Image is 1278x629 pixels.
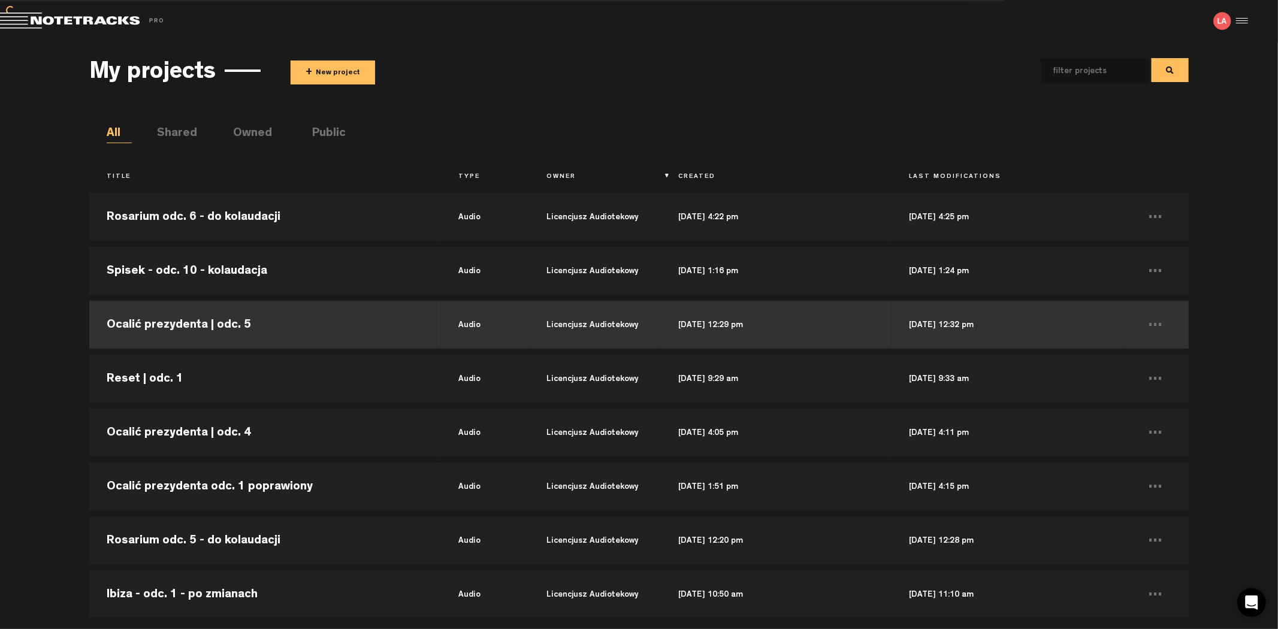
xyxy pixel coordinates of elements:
[441,513,529,567] td: audio
[1123,190,1189,244] td: ...
[441,406,529,459] td: audio
[89,406,441,459] td: Ocalić prezydenta | odc. 4
[1041,59,1130,84] input: filter projects
[312,125,337,143] li: Public
[441,298,529,352] td: audio
[529,352,661,406] td: Licencjusz Audiotekowy
[892,567,1122,621] td: [DATE] 11:10 am
[89,298,441,352] td: Ocalić prezydenta | odc. 5
[529,406,661,459] td: Licencjusz Audiotekowy
[1123,459,1189,513] td: ...
[529,190,661,244] td: Licencjusz Audiotekowy
[529,244,661,298] td: Licencjusz Audiotekowy
[661,406,892,459] td: [DATE] 4:05 pm
[291,61,375,84] button: +New project
[441,190,529,244] td: audio
[89,459,441,513] td: Ocalić prezydenta odc. 1 poprawiony
[661,167,892,188] th: Created
[441,244,529,298] td: audio
[892,406,1122,459] td: [DATE] 4:11 pm
[661,513,892,567] td: [DATE] 12:20 pm
[892,459,1122,513] td: [DATE] 4:15 pm
[892,167,1122,188] th: Last Modifications
[1213,12,1231,30] img: letters
[1123,298,1189,352] td: ...
[892,352,1122,406] td: [DATE] 9:33 am
[1123,352,1189,406] td: ...
[441,459,529,513] td: audio
[529,167,661,188] th: Owner
[1123,406,1189,459] td: ...
[1123,244,1189,298] td: ...
[661,298,892,352] td: [DATE] 12:29 pm
[233,125,258,143] li: Owned
[89,513,441,567] td: Rosarium odc. 5 - do kolaudacji
[892,190,1122,244] td: [DATE] 4:25 pm
[529,567,661,621] td: Licencjusz Audiotekowy
[661,459,892,513] td: [DATE] 1:51 pm
[892,513,1122,567] td: [DATE] 12:28 pm
[661,567,892,621] td: [DATE] 10:50 am
[89,167,441,188] th: Title
[89,352,441,406] td: Reset | odc. 1
[441,167,529,188] th: Type
[529,298,661,352] td: Licencjusz Audiotekowy
[89,190,441,244] td: Rosarium odc. 6 - do kolaudacji
[89,567,441,621] td: Ibiza - odc. 1 - po zmianach
[1123,567,1189,621] td: ...
[529,459,661,513] td: Licencjusz Audiotekowy
[89,244,441,298] td: Spisek - odc. 10 - kolaudacja
[661,244,892,298] td: [DATE] 1:16 pm
[157,125,182,143] li: Shared
[89,61,216,87] h3: My projects
[441,567,529,621] td: audio
[529,513,661,567] td: Licencjusz Audiotekowy
[661,352,892,406] td: [DATE] 9:29 am
[1237,588,1266,617] div: Open Intercom Messenger
[661,190,892,244] td: [DATE] 4:22 pm
[306,66,312,80] span: +
[441,352,529,406] td: audio
[1123,513,1189,567] td: ...
[107,125,132,143] li: All
[892,244,1122,298] td: [DATE] 1:24 pm
[892,298,1122,352] td: [DATE] 12:32 pm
